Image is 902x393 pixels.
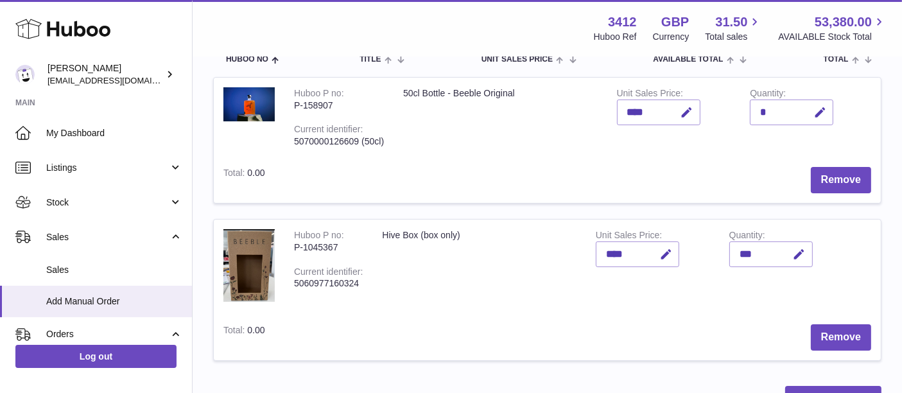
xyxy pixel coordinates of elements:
span: 0.00 [247,325,265,335]
td: 50cl Bottle - Beeble Original [394,78,607,157]
label: Total [223,168,247,181]
div: [PERSON_NAME] [48,62,163,87]
span: Listings [46,162,169,174]
a: 53,380.00 AVAILABLE Stock Total [778,13,887,43]
button: Remove [811,167,871,193]
span: Huboo no [226,55,268,64]
span: Add Manual Order [46,295,182,308]
div: 5070000126609 (50cl) [294,135,384,148]
label: Unit Sales Price [617,88,683,101]
span: My Dashboard [46,127,182,139]
a: Log out [15,345,177,368]
span: Stock [46,197,169,209]
div: Current identifier [294,124,363,137]
span: AVAILABLE Total [653,55,723,64]
label: Quantity [729,230,765,243]
span: 53,380.00 [815,13,872,31]
div: 5060977160324 [294,277,363,290]
div: P-1045367 [294,241,363,254]
div: P-158907 [294,100,384,112]
img: Hive Box (box only) [223,229,275,302]
span: Sales [46,231,169,243]
div: Current identifier [294,266,363,280]
td: Hive Box (box only) [372,220,585,315]
label: Unit Sales Price [596,230,662,243]
label: Total [223,325,247,338]
span: Unit Sales Price [481,55,553,64]
span: Total [824,55,849,64]
span: [EMAIL_ADDRESS][DOMAIN_NAME] [48,75,189,85]
label: Quantity [750,88,786,101]
strong: GBP [661,13,689,31]
span: 31.50 [715,13,747,31]
span: Title [360,55,381,64]
span: Sales [46,264,182,276]
div: Huboo Ref [594,31,637,43]
div: Currency [653,31,690,43]
span: Total sales [705,31,762,43]
strong: 3412 [608,13,637,31]
img: 50cl Bottle - Beeble Original [223,87,275,121]
a: 31.50 Total sales [705,13,762,43]
span: AVAILABLE Stock Total [778,31,887,43]
div: Huboo P no [294,88,344,101]
span: Orders [46,328,169,340]
span: 0.00 [247,168,265,178]
button: Remove [811,324,871,351]
img: internalAdmin-3412@internal.huboo.com [15,65,35,84]
div: Huboo P no [294,230,344,243]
